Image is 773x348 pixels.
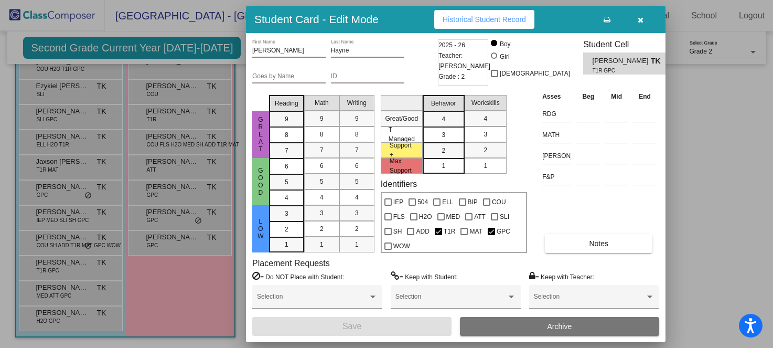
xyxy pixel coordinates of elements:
label: = Keep with Teacher: [529,271,594,282]
span: SLI [500,210,509,223]
span: ATT [474,210,486,223]
label: Placement Requests [252,258,330,268]
span: MAT [469,225,482,238]
span: TK [651,56,665,67]
span: Good [256,167,265,196]
span: 1 [442,161,445,171]
span: 6 [320,161,324,171]
span: 4 [355,193,359,202]
div: Girl [499,52,510,61]
span: T1R GPC [593,67,643,75]
span: IEP [393,196,403,208]
span: 1 [320,240,324,249]
th: Asses [540,91,574,102]
span: Historical Student Record [443,15,526,24]
span: 2 [484,145,487,155]
span: 8 [320,130,324,139]
span: ELL [442,196,453,208]
span: 1 [285,240,288,249]
span: 5 [285,177,288,187]
span: 4 [285,193,288,203]
span: Archive [547,322,572,331]
span: 8 [355,130,359,139]
span: Workskills [471,98,500,108]
span: 2 [355,224,359,234]
span: 1 [484,161,487,171]
span: COU [492,196,506,208]
span: T1R [444,225,456,238]
th: Beg [574,91,603,102]
span: H2O [419,210,432,223]
span: ADD [416,225,429,238]
span: MED [446,210,460,223]
span: 3 [484,130,487,139]
input: assessment [542,127,571,143]
button: Historical Student Record [434,10,534,29]
span: Great [256,116,265,153]
span: 5 [355,177,359,186]
span: 3 [320,208,324,218]
input: goes by name [252,73,326,80]
span: Save [342,322,361,331]
span: 3 [355,208,359,218]
th: End [630,91,659,102]
h3: Student Cell [583,39,674,49]
span: 4 [484,114,487,123]
span: Low [256,218,265,240]
span: 4 [320,193,324,202]
span: 9 [320,114,324,123]
span: Writing [347,98,367,108]
span: Notes [589,239,608,248]
span: Grade : 2 [438,71,465,82]
label: = Keep with Student: [391,271,458,282]
label: Identifiers [381,179,417,189]
span: SH [393,225,402,238]
span: 2 [442,146,445,155]
span: 3 [285,209,288,218]
div: Boy [499,39,511,49]
span: 2 [320,224,324,234]
span: 7 [285,146,288,155]
input: assessment [542,169,571,185]
span: 2025 - 26 [438,40,465,50]
span: 7 [320,145,324,155]
span: [DEMOGRAPHIC_DATA] [500,67,570,80]
span: FLS [393,210,405,223]
span: 9 [285,114,288,124]
button: Save [252,317,452,336]
th: Mid [603,91,630,102]
span: 8 [285,130,288,140]
input: assessment [542,106,571,122]
span: 9 [355,114,359,123]
button: Archive [460,317,659,336]
span: 1 [355,240,359,249]
button: Notes [545,234,652,253]
span: 504 [417,196,428,208]
span: 3 [442,130,445,140]
span: GPC [497,225,510,238]
span: Math [315,98,329,108]
span: BIP [468,196,478,208]
span: 2 [285,225,288,234]
span: WOW [393,240,410,252]
span: Reading [275,99,298,108]
span: 5 [320,177,324,186]
h3: Student Card - Edit Mode [254,13,379,26]
label: = Do NOT Place with Student: [252,271,344,282]
span: Teacher: [PERSON_NAME] [438,50,490,71]
span: [PERSON_NAME] [593,56,651,67]
span: 4 [442,114,445,124]
input: assessment [542,148,571,164]
span: 7 [355,145,359,155]
span: Behavior [431,99,456,108]
span: 6 [285,162,288,171]
span: 6 [355,161,359,171]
